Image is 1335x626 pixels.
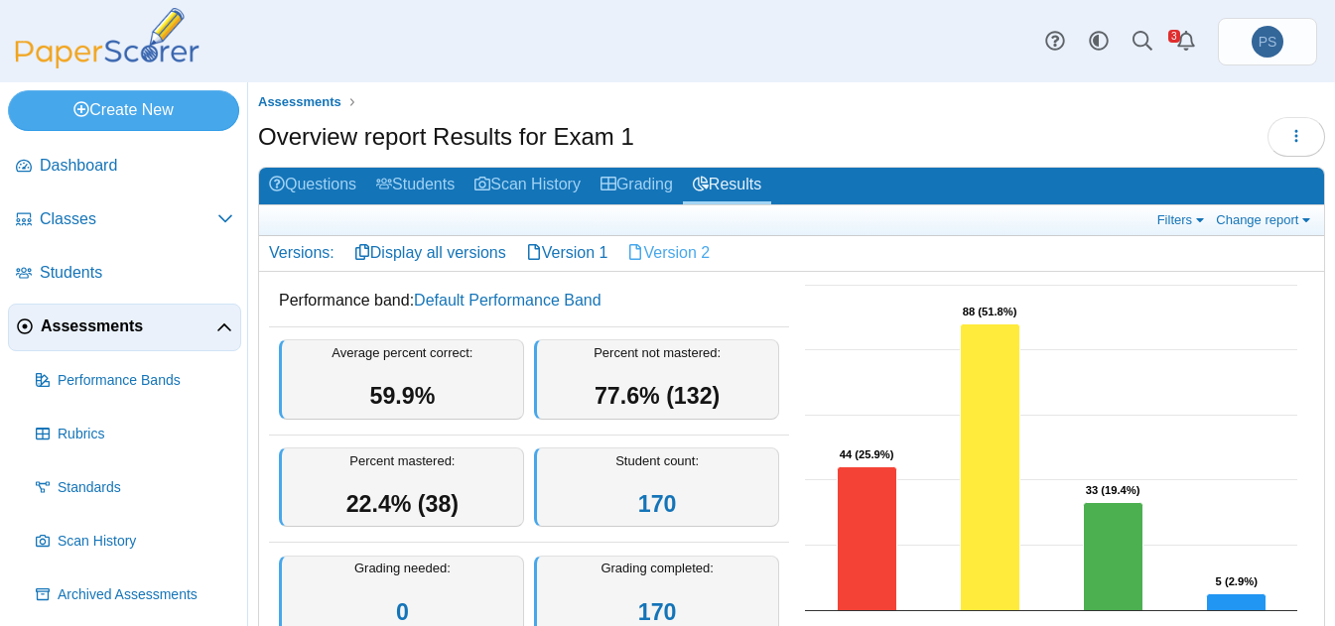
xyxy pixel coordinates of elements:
[58,371,233,391] span: Performance Bands
[58,532,233,552] span: Scan History
[258,120,634,154] h1: Overview report Results for Exam 1
[279,339,524,420] div: Average percent correct:
[28,411,241,458] a: Rubrics
[534,447,779,528] div: Student count:
[370,383,436,409] span: 59.9%
[58,585,233,605] span: Archived Assessments
[259,168,366,204] a: Questions
[279,447,524,528] div: Percent mastered:
[638,491,677,517] a: 170
[28,518,241,565] a: Scan History
[1206,593,1266,610] path: Standard Exceeded, 5. Overall Assessment Performance.
[346,491,459,517] span: 22.4% (38)
[839,448,893,460] text: 44 (25.9%)
[1164,20,1208,63] a: Alerts
[516,236,618,270] a: Version 1
[8,143,241,190] a: Dashboard
[41,315,216,337] span: Assessments
[1083,502,1142,610] path: Standard Met, 33. Overall Assessment Performance.
[366,168,465,204] a: Students
[1218,18,1317,65] a: Patrick Stephens
[595,383,720,409] span: 77.6% (132)
[8,304,241,351] a: Assessments
[8,55,206,71] a: PaperScorer
[617,236,720,270] a: Version 2
[534,339,779,420] div: Percent not mastered:
[40,262,233,284] span: Students
[258,94,341,109] span: Assessments
[8,196,241,244] a: Classes
[1211,211,1319,228] a: Change report
[344,236,516,270] a: Display all versions
[837,466,896,610] path: Standard Not Yet Met, 44. Overall Assessment Performance.
[1085,484,1139,496] text: 33 (19.4%)
[1252,26,1283,58] span: Patrick Stephens
[58,478,233,498] span: Standards
[8,90,239,130] a: Create New
[465,168,591,204] a: Scan History
[1259,35,1277,49] span: Patrick Stephens
[58,425,233,444] span: Rubrics
[8,250,241,298] a: Students
[414,292,601,309] a: Default Performance Band
[269,275,789,326] dd: Performance band:
[396,599,409,625] a: 0
[1152,211,1213,228] a: Filters
[40,155,233,177] span: Dashboard
[28,571,241,619] a: Archived Assessments
[28,464,241,512] a: Standards
[28,357,241,405] a: Performance Bands
[1215,575,1258,587] text: 5 (2.9%)
[960,323,1019,610] path: Standard Nearly Met, 88. Overall Assessment Performance.
[259,236,344,270] div: Versions:
[683,168,771,204] a: Results
[962,306,1016,317] text: 88 (51.8%)
[8,8,206,68] img: PaperScorer
[638,599,677,625] a: 170
[253,90,346,115] a: Assessments
[591,168,683,204] a: Grading
[40,208,217,230] span: Classes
